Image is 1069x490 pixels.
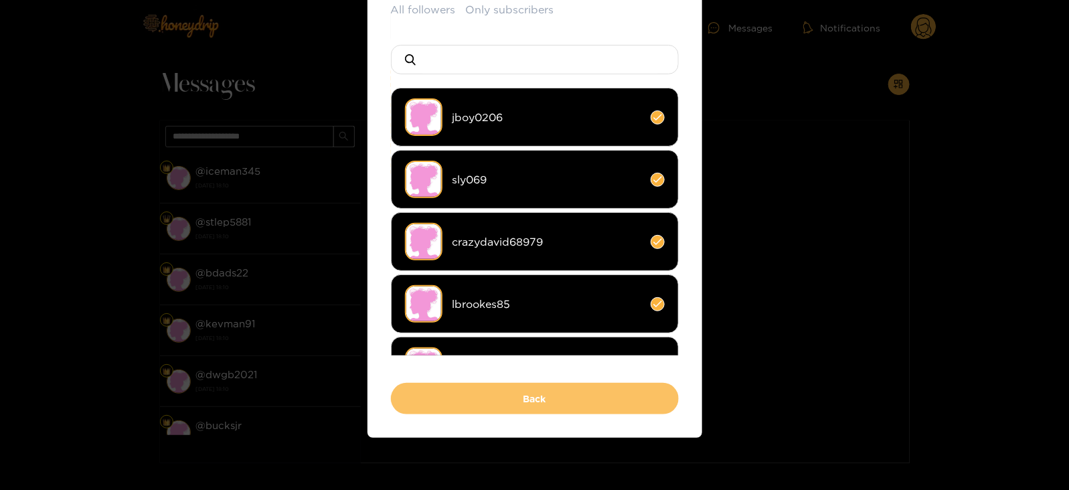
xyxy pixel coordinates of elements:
button: Back [391,383,679,414]
span: sly069 [453,172,641,187]
img: no-avatar.png [405,285,442,323]
img: no-avatar.png [405,98,442,136]
span: jboy0206 [453,110,641,125]
img: no-avatar.png [405,347,442,385]
span: crazydavid68979 [453,234,641,250]
img: no-avatar.png [405,223,442,260]
button: Only subscribers [466,2,554,17]
img: no-avatar.png [405,161,442,198]
button: All followers [391,2,456,17]
span: lbrookes85 [453,297,641,312]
